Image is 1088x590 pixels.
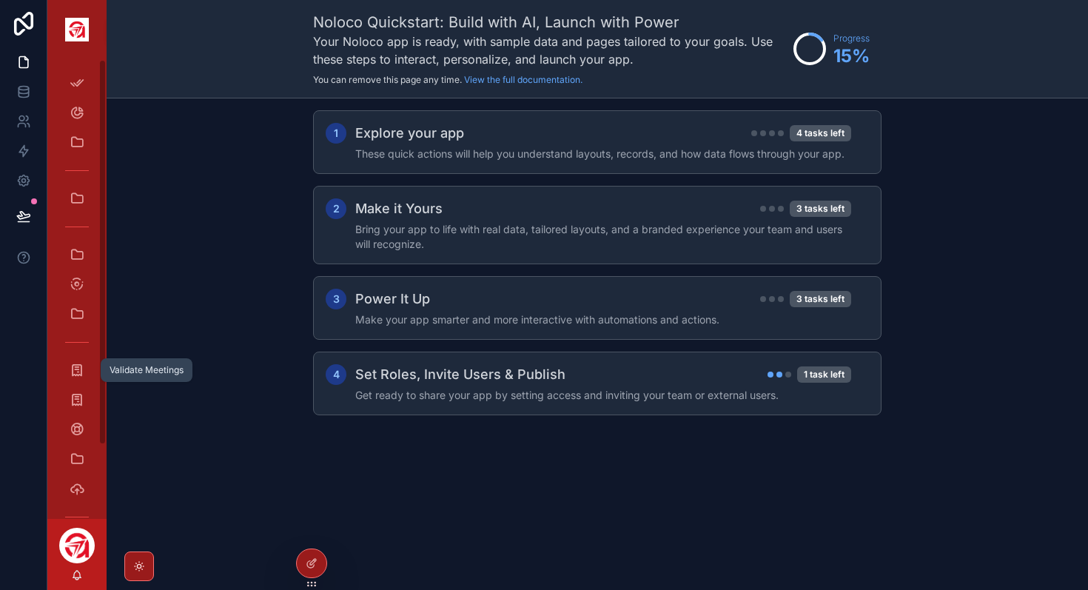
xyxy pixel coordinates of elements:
span: You can remove this page any time. [313,74,462,85]
img: App logo [65,18,89,41]
span: Progress [833,33,870,44]
div: Validate Meetings [110,364,184,376]
div: scrollable content [47,59,107,519]
h1: Noloco Quickstart: Build with AI, Launch with Power [313,12,786,33]
a: View the full documentation. [464,74,582,85]
h3: Your Noloco app is ready, with sample data and pages tailored to your goals. Use these steps to i... [313,33,786,68]
span: 15 % [833,44,870,68]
